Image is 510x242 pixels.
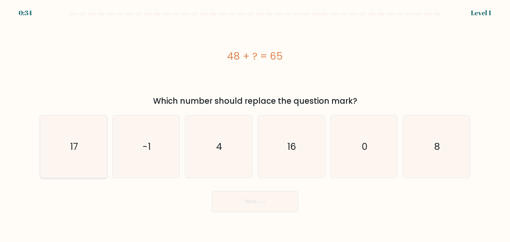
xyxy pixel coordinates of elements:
text: 8 [434,140,440,153]
text: 16 [288,140,297,153]
div: Level 1 [471,8,491,18]
button: Next [212,191,298,212]
text: -1 [142,140,151,153]
div: Which number should replace the question mark? [44,95,466,107]
div: 48 + ? = 65 [40,49,470,64]
div: 0:34 [19,8,32,18]
text: 17 [70,140,78,153]
text: 0 [362,140,368,153]
text: 4 [216,140,222,153]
